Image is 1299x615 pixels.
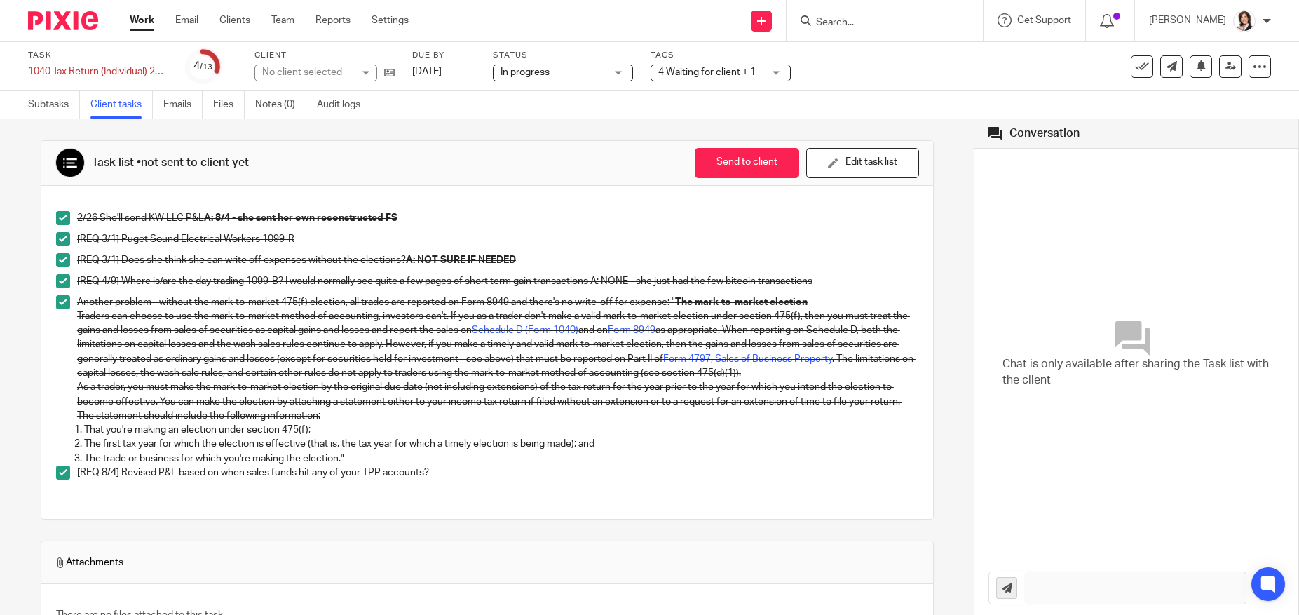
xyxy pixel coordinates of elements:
a: Work [130,13,154,27]
span: 4 Waiting for client + 1 [658,67,756,77]
div: 4 [193,58,212,74]
a: Audit logs [317,91,371,119]
a: Subtasks [28,91,80,119]
a: Form 8949 [608,325,655,335]
strong: A: 8/4 - she sent her own reconstructed FS [204,213,397,223]
a: Form 4797, Sales of Business Property [663,354,832,364]
a: Schedule D (Form 1040) [472,325,578,335]
span: [DATE] [412,67,442,76]
p: Traders can choose to use the mark-to-market method of accounting, investors can't. If you as a t... [77,309,918,380]
span: In progress [501,67,550,77]
p: The first tax year for which the election is effective (that is, the tax year for which a timely ... [84,437,918,451]
div: Task list • [92,156,249,170]
div: 1040 Tax Return (Individual) 2024 [28,65,168,79]
small: /13 [200,63,212,71]
p: [REQ 8/4] Revised P&L based on when sales funds hit any of your TPP accounts? [77,466,918,480]
a: Email [175,13,198,27]
p: [REQ 4/9] Where is/are the day trading 1099-B? I would normally see quite a few pages of short te... [77,274,918,288]
a: Clients [219,13,250,27]
a: Team [271,13,294,27]
p: [REQ 3/1] Does she think she can write off expenses without the elections? [77,253,918,267]
span: not sent to client yet [141,157,249,168]
button: Send to client [695,148,799,178]
a: Notes (0) [255,91,306,119]
img: Pixie [28,11,98,30]
strong: A: NOT SURE IF NEEDED [406,255,516,265]
p: [PERSON_NAME] [1149,13,1226,27]
span: Chat is only available after sharing the Task list with the client [1002,356,1270,389]
p: 2/26 She'll send KW LLC P&L [77,211,918,225]
label: Task [28,50,168,61]
img: BW%20Website%203%20-%20square.jpg [1233,10,1256,32]
a: Files [213,91,245,119]
a: Emails [163,91,203,119]
strong: The mark-to-market election [675,297,808,307]
span: Get Support [1017,15,1071,25]
div: No client selected [262,65,353,79]
a: Reports [315,13,351,27]
div: Conversation [1009,126,1080,141]
label: Status [493,50,633,61]
label: Client [254,50,395,61]
a: Settings [372,13,409,27]
label: Tags [651,50,791,61]
span: Attachments [55,555,123,569]
p: That you're making an election under section 475(f); [84,423,918,437]
label: Due by [412,50,475,61]
p: Another problem - without the mark-to-market 475(f) election, all trades are reported on Form 894... [77,295,918,309]
a: Client tasks [90,91,153,119]
button: Edit task list [806,148,919,178]
p: The trade or business for which you're making the election." [84,452,918,466]
p: [REQ 3/1] Puget Sound Electrical Workers 1099-R [77,232,918,246]
input: Search [815,17,941,29]
p: As a trader, you must make the mark-to-market election by the original due date (not including ex... [77,380,918,423]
